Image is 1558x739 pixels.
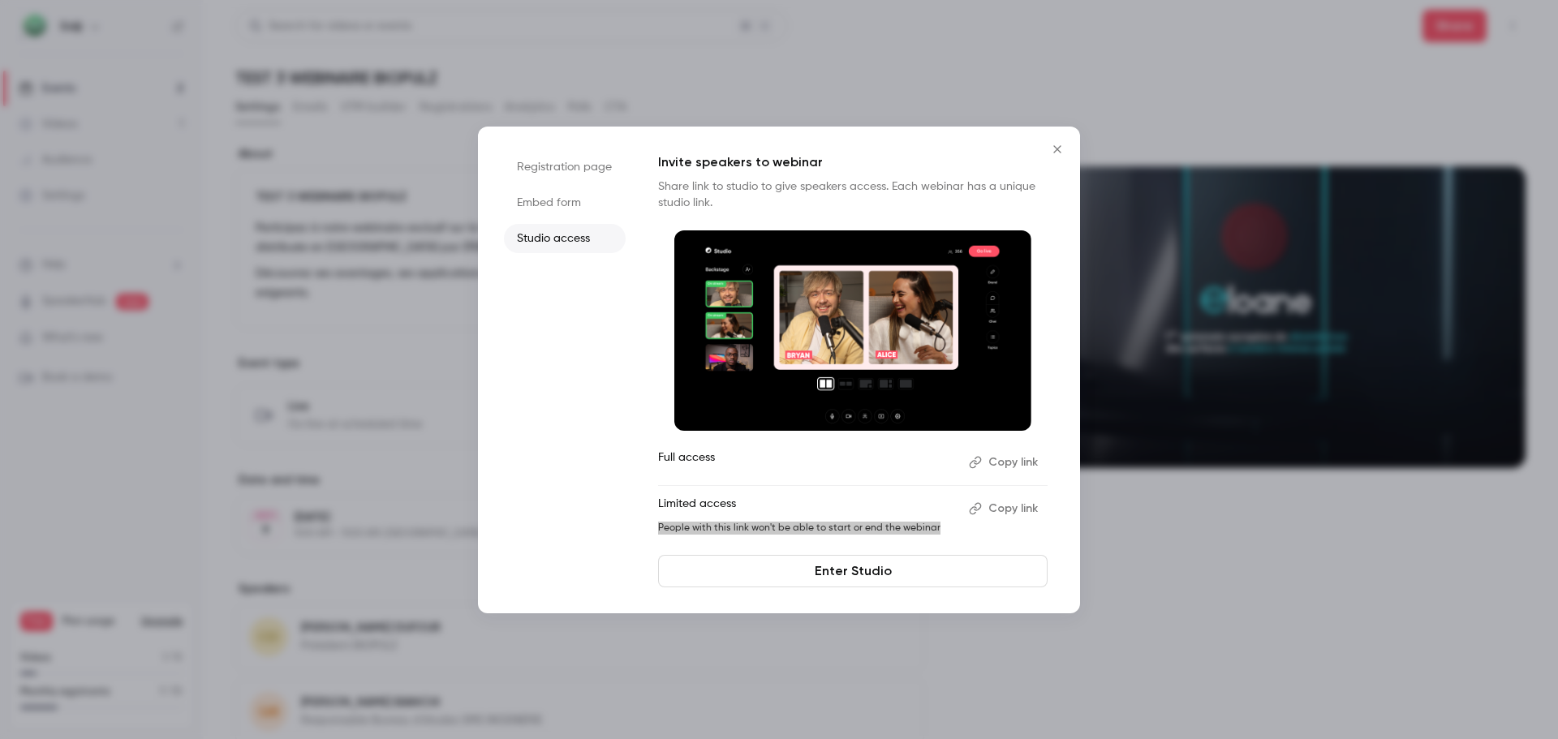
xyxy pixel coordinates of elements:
[658,153,1048,172] p: Invite speakers to webinar
[504,224,626,253] li: Studio access
[962,496,1048,522] button: Copy link
[658,178,1048,211] p: Share link to studio to give speakers access. Each webinar has a unique studio link.
[674,230,1031,432] img: Invite speakers to webinar
[504,188,626,217] li: Embed form
[504,153,626,182] li: Registration page
[658,449,956,475] p: Full access
[658,496,956,522] p: Limited access
[1041,133,1074,165] button: Close
[962,449,1048,475] button: Copy link
[658,555,1048,587] a: Enter Studio
[658,522,956,535] p: People with this link won't be able to start or end the webinar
